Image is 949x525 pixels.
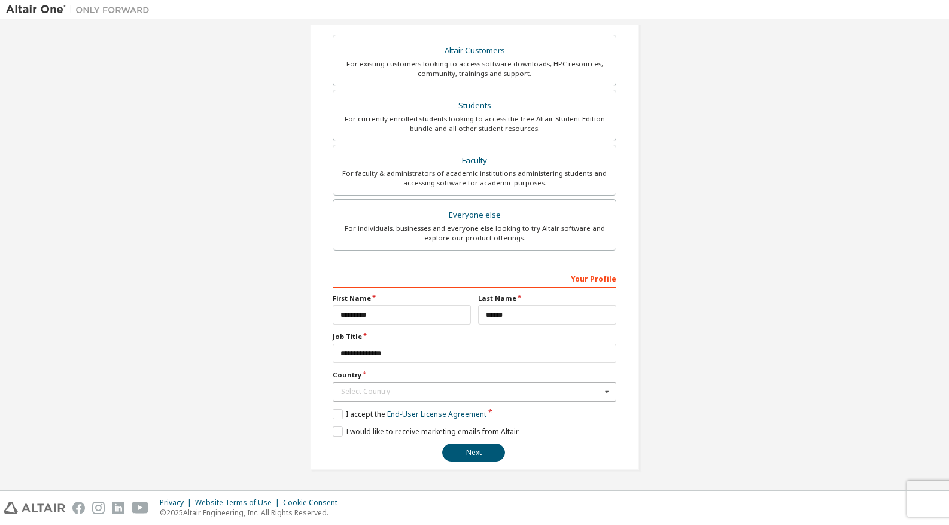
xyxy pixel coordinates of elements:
img: instagram.svg [92,502,105,514]
div: Your Profile [333,268,616,288]
div: For faculty & administrators of academic institutions administering students and accessing softwa... [340,169,609,188]
label: Country [333,370,616,380]
div: Students [340,97,609,114]
div: Website Terms of Use [195,498,283,508]
label: Job Title [333,332,616,341]
img: Altair One [6,4,156,16]
div: For individuals, businesses and everyone else looking to try Altair software and explore our prod... [340,224,609,243]
label: I would like to receive marketing emails from Altair [333,426,519,437]
img: altair_logo.svg [4,502,65,514]
div: For currently enrolled students looking to access the free Altair Student Edition bundle and all ... [340,114,609,133]
div: For existing customers looking to access software downloads, HPC resources, community, trainings ... [340,59,609,78]
div: Everyone else [340,207,609,224]
p: © 2025 Altair Engineering, Inc. All Rights Reserved. [160,508,345,518]
button: Next [442,444,505,462]
div: Select Country [341,388,601,395]
label: I accept the [333,409,486,419]
img: youtube.svg [132,502,149,514]
a: End-User License Agreement [387,409,486,419]
label: First Name [333,294,471,303]
img: facebook.svg [72,502,85,514]
div: Privacy [160,498,195,508]
label: Last Name [478,294,616,303]
div: Cookie Consent [283,498,345,508]
img: linkedin.svg [112,502,124,514]
div: Altair Customers [340,42,609,59]
div: Faculty [340,152,609,169]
